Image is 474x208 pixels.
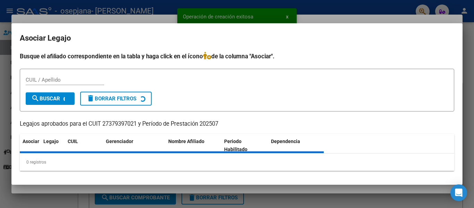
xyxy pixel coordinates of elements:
h4: Busque el afiliado correspondiente en la tabla y haga click en el ícono de la columna "Asociar". [20,52,454,61]
datatable-header-cell: Periodo Habilitado [221,134,268,157]
span: CUIL [68,139,78,144]
span: Asociar [23,139,39,144]
mat-icon: delete [86,94,95,102]
datatable-header-cell: Dependencia [268,134,324,157]
button: Borrar Filtros [80,92,152,106]
h2: Asociar Legajo [20,32,454,45]
div: Open Intercom Messenger [450,184,467,201]
span: Periodo Habilitado [224,139,247,152]
div: 0 registros [20,153,454,171]
p: Legajos aprobados para el CUIT 27379397021 y Período de Prestación 202507 [20,120,454,128]
span: Borrar Filtros [86,95,136,102]
span: Dependencia [271,139,300,144]
datatable-header-cell: Legajo [41,134,65,157]
mat-icon: search [31,94,40,102]
span: Legajo [43,139,59,144]
span: Gerenciador [106,139,133,144]
datatable-header-cell: Gerenciador [103,134,166,157]
datatable-header-cell: Nombre Afiliado [166,134,221,157]
span: Buscar [31,95,60,102]
span: Nombre Afiliado [168,139,204,144]
datatable-header-cell: Asociar [20,134,41,157]
button: Buscar [26,92,75,105]
datatable-header-cell: CUIL [65,134,103,157]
